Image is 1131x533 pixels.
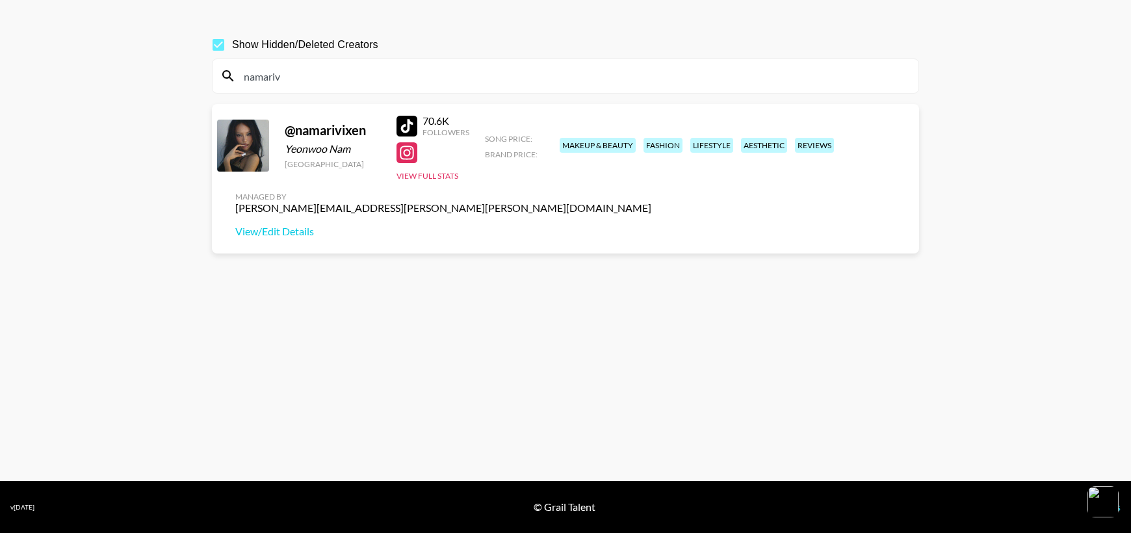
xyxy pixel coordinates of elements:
div: v [DATE] [10,503,34,512]
a: View/Edit Details [235,225,651,238]
div: Yeonwoo Nam [285,142,381,155]
div: fashion [643,138,682,153]
input: Search by User Name [236,66,911,86]
div: 70.6K [422,114,469,127]
span: Brand Price: [485,149,538,159]
span: Song Price: [485,134,532,144]
div: lifestyle [690,138,733,153]
div: [PERSON_NAME][EMAIL_ADDRESS][PERSON_NAME][PERSON_NAME][DOMAIN_NAME] [235,201,651,214]
div: makeup & beauty [560,138,636,153]
div: reviews [795,138,834,153]
div: Followers [422,127,469,137]
div: Managed By [235,192,651,201]
button: View Full Stats [396,171,458,181]
div: aesthetic [741,138,787,153]
div: © Grail Talent [534,500,595,513]
div: @ namarivixen [285,122,381,138]
span: Show Hidden/Deleted Creators [232,37,378,53]
div: [GEOGRAPHIC_DATA] [285,159,381,169]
